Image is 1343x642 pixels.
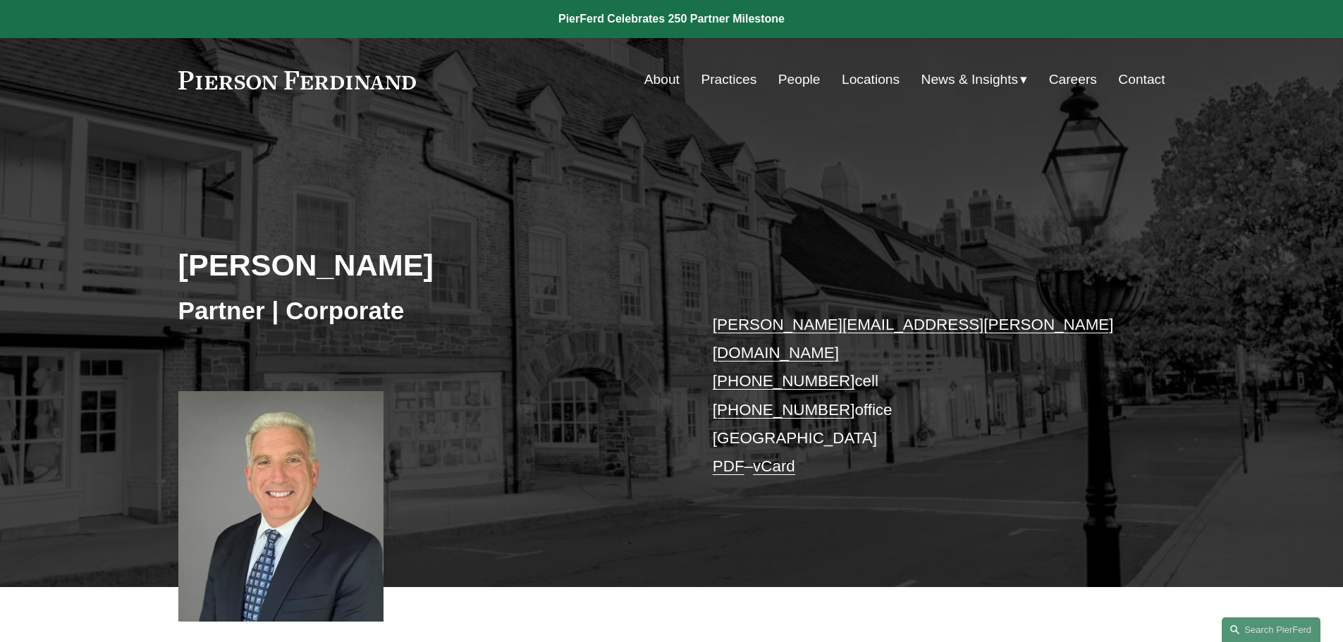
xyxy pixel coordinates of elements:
a: [PERSON_NAME][EMAIL_ADDRESS][PERSON_NAME][DOMAIN_NAME] [713,316,1114,362]
a: Practices [701,66,756,93]
a: About [644,66,680,93]
h2: [PERSON_NAME] [178,247,672,283]
p: cell office [GEOGRAPHIC_DATA] – [713,311,1124,481]
a: vCard [753,457,795,475]
span: News & Insights [921,68,1019,92]
a: folder dropdown [921,66,1028,93]
a: [PHONE_NUMBER] [713,372,855,390]
a: Careers [1049,66,1097,93]
a: People [778,66,821,93]
a: Search this site [1222,617,1320,642]
a: Contact [1118,66,1165,93]
h3: Partner | Corporate [178,295,672,326]
a: [PHONE_NUMBER] [713,401,855,419]
a: PDF [713,457,744,475]
a: Locations [842,66,900,93]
